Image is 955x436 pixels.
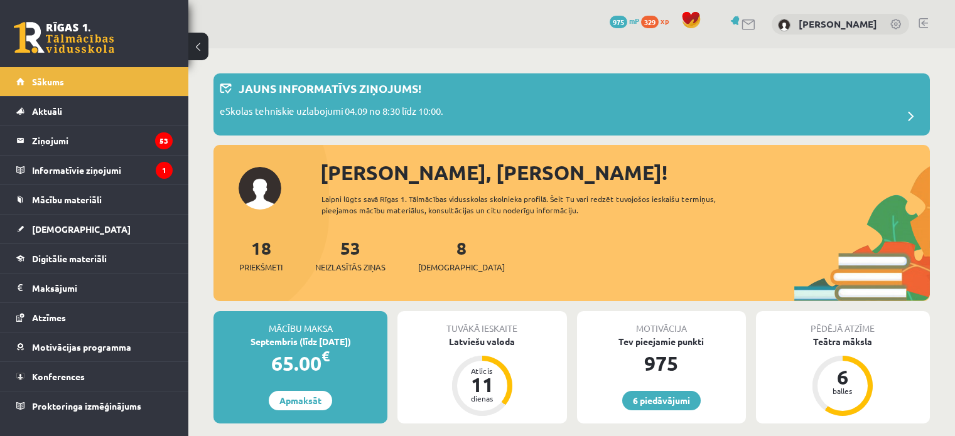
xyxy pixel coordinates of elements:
span: Konferences [32,371,85,382]
div: Atlicis [463,367,501,375]
a: Digitālie materiāli [16,244,173,273]
span: Motivācijas programma [32,341,131,353]
div: dienas [463,395,501,402]
div: 6 [824,367,861,387]
a: 975 mP [610,16,639,26]
a: Atzīmes [16,303,173,332]
a: Sākums [16,67,173,96]
div: Teātra māksla [756,335,930,348]
span: [DEMOGRAPHIC_DATA] [418,261,505,274]
span: Sākums [32,76,64,87]
a: Apmaksāt [269,391,332,410]
div: 65.00 [213,348,387,378]
div: Latviešu valoda [397,335,566,348]
span: € [321,347,330,365]
a: [DEMOGRAPHIC_DATA] [16,215,173,243]
legend: Maksājumi [32,274,173,302]
span: 329 [641,16,659,28]
a: Mācību materiāli [16,185,173,214]
a: Motivācijas programma [16,332,173,361]
span: Digitālie materiāli [32,253,107,264]
legend: Informatīvie ziņojumi [32,156,173,184]
span: [DEMOGRAPHIC_DATA] [32,223,131,235]
div: Septembris (līdz [DATE]) [213,335,387,348]
a: Aktuāli [16,97,173,125]
i: 53 [155,132,173,149]
legend: Ziņojumi [32,126,173,155]
span: 975 [610,16,627,28]
a: Jauns informatīvs ziņojums! eSkolas tehniskie uzlabojumi 04.09 no 8:30 līdz 10:00. [220,80,924,129]
i: 1 [156,162,173,179]
div: Motivācija [577,311,746,335]
p: Jauns informatīvs ziņojums! [239,80,421,97]
span: Atzīmes [32,312,66,323]
span: mP [629,16,639,26]
div: Laipni lūgts savā Rīgas 1. Tālmācības vidusskolas skolnieka profilā. Šeit Tu vari redzēt tuvojošo... [321,193,752,216]
a: [PERSON_NAME] [799,18,877,30]
a: Konferences [16,362,173,391]
div: 11 [463,375,501,395]
div: Mācību maksa [213,311,387,335]
a: Proktoringa izmēģinājums [16,391,173,420]
img: Jurijs Zverevs [778,19,790,31]
a: 6 piedāvājumi [622,391,701,410]
div: 975 [577,348,746,378]
a: Ziņojumi53 [16,126,173,155]
div: [PERSON_NAME], [PERSON_NAME]! [320,157,930,188]
span: Mācību materiāli [32,194,102,205]
a: Informatīvie ziņojumi1 [16,156,173,184]
a: 18Priekšmeti [239,237,283,274]
div: Pēdējā atzīme [756,311,930,335]
a: Latviešu valoda Atlicis 11 dienas [397,335,566,418]
div: Tuvākā ieskaite [397,311,566,335]
a: 8[DEMOGRAPHIC_DATA] [418,237,505,274]
a: Rīgas 1. Tālmācības vidusskola [14,22,114,53]
span: xp [661,16,669,26]
div: balles [824,387,861,395]
span: Priekšmeti [239,261,283,274]
a: Maksājumi [16,274,173,302]
a: 329 xp [641,16,675,26]
div: Tev pieejamie punkti [577,335,746,348]
span: Proktoringa izmēģinājums [32,400,141,412]
a: 53Neizlasītās ziņas [315,237,386,274]
a: Teātra māksla 6 balles [756,335,930,418]
span: Aktuāli [32,105,62,117]
p: eSkolas tehniskie uzlabojumi 04.09 no 8:30 līdz 10:00. [220,104,443,122]
span: Neizlasītās ziņas [315,261,386,274]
